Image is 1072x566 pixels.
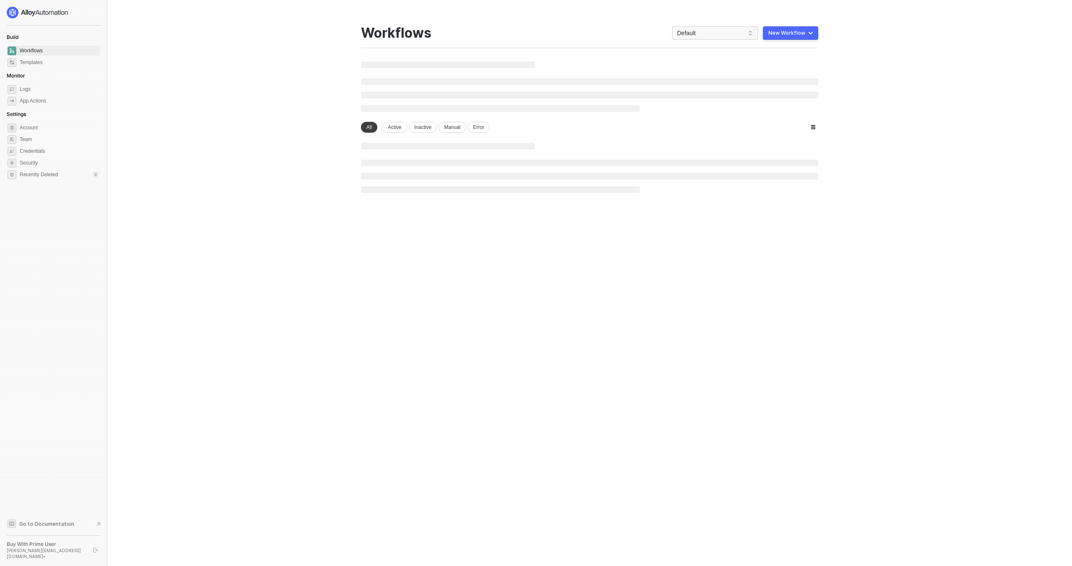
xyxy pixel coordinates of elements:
span: settings [8,123,16,132]
span: Monitor [7,72,25,79]
span: Settings [7,111,26,117]
span: Account [20,123,98,133]
span: logout [93,548,98,553]
span: document-arrow [94,520,103,528]
span: Logs [20,84,98,94]
span: Security [20,158,98,168]
img: logo [7,7,69,18]
span: marketplace [8,58,16,67]
span: Recently Deleted [20,171,58,178]
span: dashboard [8,46,16,55]
button: New Workflow [763,26,818,40]
span: credentials [8,147,16,156]
span: team [8,135,16,144]
a: Knowledge Base [7,519,100,529]
span: security [8,159,16,167]
span: Workflows [20,46,98,56]
div: New Workflow [768,30,805,36]
div: Active [382,122,407,133]
span: settings [8,170,16,179]
div: App Actions [20,98,46,105]
div: Manual [438,122,466,133]
div: Inactive [409,122,437,133]
span: Team [20,134,98,144]
span: Go to Documentation [19,520,74,527]
a: logo [7,7,100,18]
span: icon-logs [8,85,16,94]
span: Build [7,34,18,40]
div: Buy With Prime User [7,541,85,548]
div: Workflows [361,25,431,41]
span: icon-app-actions [8,97,16,105]
div: [PERSON_NAME][EMAIL_ADDRESS][DOMAIN_NAME] • [7,548,85,559]
div: All [361,122,377,133]
span: Default [677,27,753,39]
div: Error [468,122,490,133]
span: Templates [20,57,98,67]
span: documentation [8,520,16,528]
div: 0 [93,171,98,178]
span: Credentials [20,146,98,156]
